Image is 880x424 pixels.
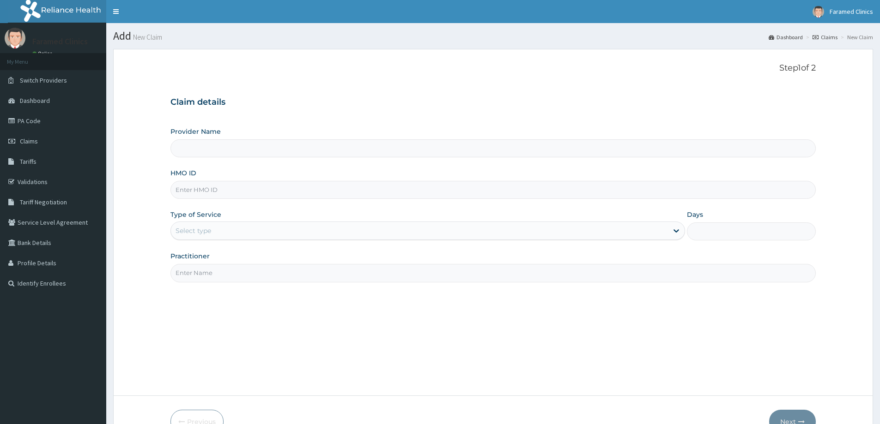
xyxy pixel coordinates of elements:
a: Online [32,50,55,57]
span: Claims [20,137,38,145]
li: New Claim [838,33,873,41]
small: New Claim [131,34,162,41]
h3: Claim details [170,97,816,107]
input: Enter HMO ID [170,181,816,199]
label: Practitioner [170,251,210,261]
span: Tariffs [20,157,36,166]
label: Days [687,210,703,219]
div: Select type [176,226,211,235]
input: Enter Name [170,264,816,282]
a: Dashboard [769,33,803,41]
label: HMO ID [170,168,196,178]
img: User Image [813,6,824,18]
label: Type of Service [170,210,221,219]
span: Switch Providers [20,76,67,84]
label: Provider Name [170,127,221,136]
p: Step 1 of 2 [170,63,816,73]
span: Dashboard [20,96,50,105]
span: Faramed Clinics [830,7,873,16]
a: Claims [813,33,838,41]
p: Faramed Clinics [32,37,88,46]
span: Tariff Negotiation [20,198,67,206]
img: User Image [5,28,25,48]
h1: Add [113,30,873,42]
